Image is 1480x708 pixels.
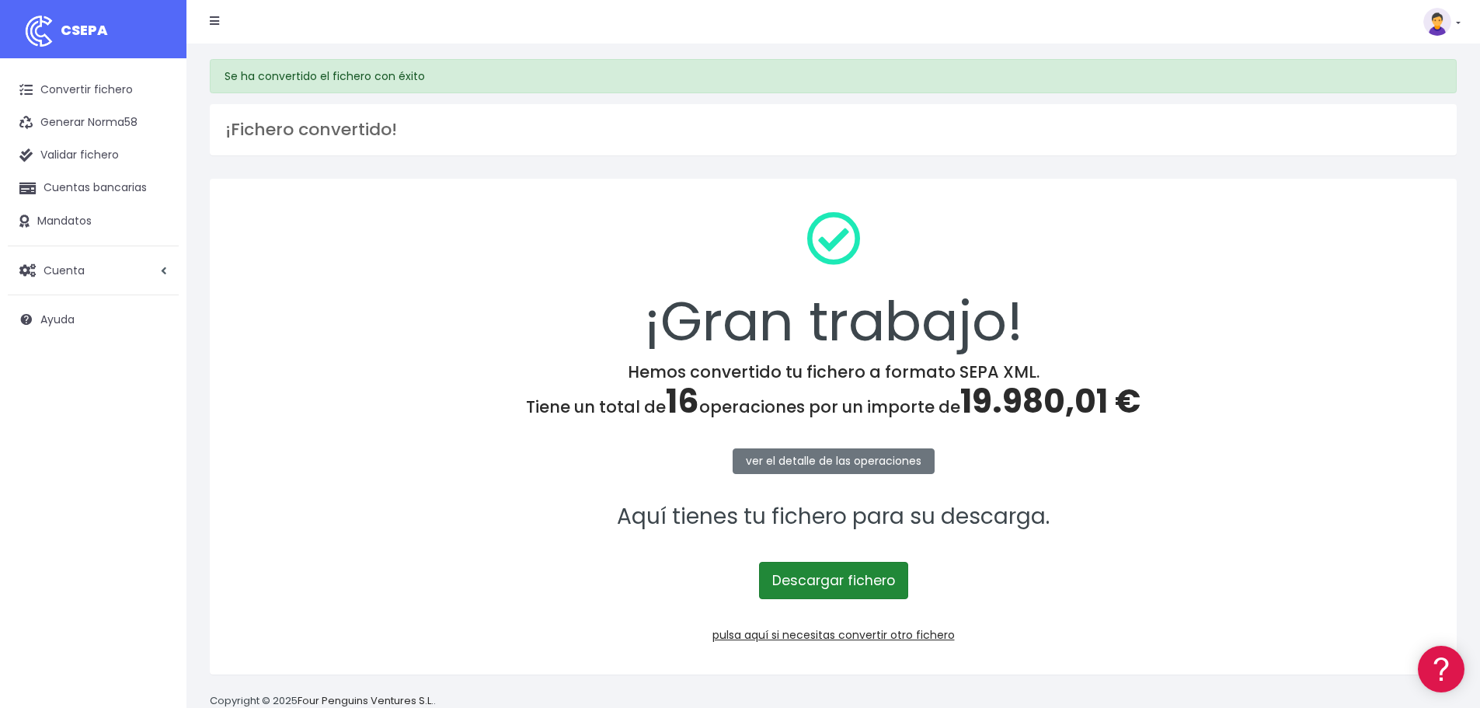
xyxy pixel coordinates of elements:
[712,627,955,643] a: pulsa aquí si necesitas convertir otro fichero
[61,20,108,40] span: CSEPA
[759,562,908,599] a: Descargar fichero
[230,500,1436,535] p: Aquí tienes tu fichero para su descarga.
[8,106,179,139] a: Generar Norma58
[230,362,1436,421] h4: Hemos convertido tu fichero a formato SEPA XML. Tiene un total de operaciones por un importe de
[8,254,179,287] a: Cuenta
[225,120,1441,140] h3: ¡Fichero convertido!
[8,303,179,336] a: Ayuda
[44,262,85,277] span: Cuenta
[960,378,1140,424] span: 19.980,01 €
[1423,8,1451,36] img: profile
[8,74,179,106] a: Convertir fichero
[8,205,179,238] a: Mandatos
[666,378,699,424] span: 16
[298,693,434,708] a: Four Penguins Ventures S.L.
[230,199,1436,362] div: ¡Gran trabajo!
[8,139,179,172] a: Validar fichero
[19,12,58,51] img: logo
[733,448,935,474] a: ver el detalle de las operaciones
[8,172,179,204] a: Cuentas bancarias
[40,312,75,327] span: Ayuda
[210,59,1457,93] div: Se ha convertido el fichero con éxito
